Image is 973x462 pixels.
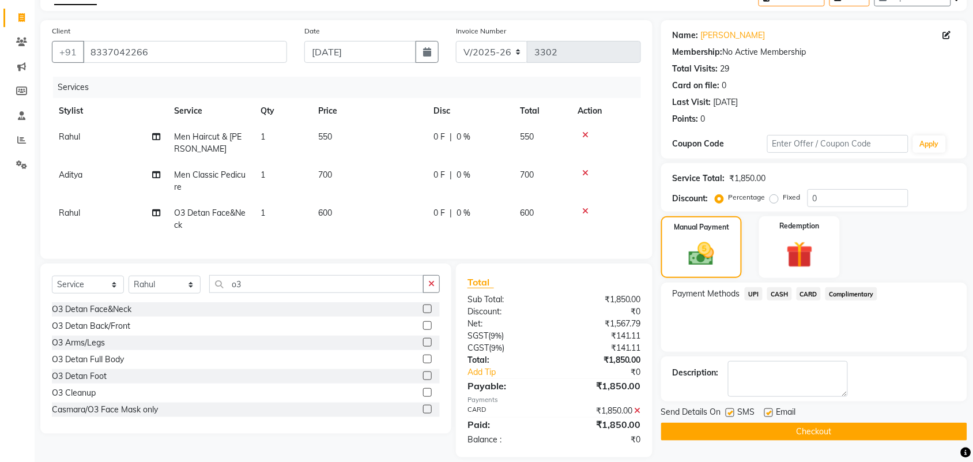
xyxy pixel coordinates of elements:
a: Add Tip [459,366,570,378]
span: 0 % [457,169,470,181]
div: [DATE] [714,96,738,108]
span: 0 F [433,131,445,143]
div: 0 [722,80,727,92]
div: Name: [673,29,699,42]
div: ₹1,850.00 [554,354,650,366]
th: Action [571,98,641,124]
span: CARD [797,287,821,301]
div: No Active Membership [673,46,956,58]
a: [PERSON_NAME] [701,29,765,42]
div: Points: [673,113,699,125]
div: Discount: [673,193,708,205]
div: O3 Cleanup [52,387,96,399]
span: 1 [261,132,265,142]
div: ₹0 [570,366,650,378]
th: Total [513,98,571,124]
div: Payments [467,395,641,405]
span: 700 [520,170,534,180]
input: Search by Name/Mobile/Email/Code [83,41,287,63]
span: | [450,207,452,219]
span: Aditya [59,170,82,180]
button: Checkout [661,423,967,441]
div: ₹0 [554,434,650,446]
div: Paid: [459,418,555,431]
div: 29 [721,63,730,75]
div: ₹141.11 [554,342,650,354]
div: Service Total: [673,172,725,185]
span: Complimentary [825,287,877,301]
span: Total [467,276,494,288]
span: 600 [520,208,534,218]
span: 9% [491,343,502,352]
div: Casmara/O3 Face Mask only [52,404,158,416]
span: | [450,169,452,181]
label: Date [304,26,320,36]
div: ₹1,850.00 [554,418,650,431]
div: ₹1,567.79 [554,318,650,330]
span: | [450,131,452,143]
div: ( ) [459,330,555,342]
label: Percentage [729,192,765,202]
label: Invoice Number [456,26,506,36]
span: 0 F [433,169,445,181]
span: 9% [491,331,501,340]
span: 0 % [457,131,470,143]
th: Qty [254,98,311,124]
span: Rahul [59,132,80,142]
div: O3 Detan Face&Neck [52,303,131,315]
div: Payable: [459,379,555,393]
th: Service [167,98,254,124]
input: Enter Offer / Coupon Code [767,135,908,153]
div: Coupon Code [673,138,767,150]
span: 600 [318,208,332,218]
label: Fixed [783,192,801,202]
div: Net: [459,318,555,330]
button: Apply [913,136,946,153]
span: SGST [467,330,488,341]
span: 700 [318,170,332,180]
span: 550 [318,132,332,142]
div: Discount: [459,306,555,318]
div: O3 Arms/Legs [52,337,105,349]
div: Last Visit: [673,96,711,108]
div: Balance : [459,434,555,446]
input: Search or Scan [209,275,424,293]
div: ₹0 [554,306,650,318]
div: 0 [701,113,706,125]
label: Redemption [780,221,820,231]
span: 1 [261,170,265,180]
div: O3 Detan Back/Front [52,320,130,332]
span: Men Classic Pedicure [174,170,246,192]
span: SMS [738,406,755,420]
div: O3 Detan Full Body [52,354,124,366]
div: Card on file: [673,80,720,92]
div: ₹1,850.00 [554,294,650,306]
img: _gift.svg [778,238,821,271]
span: CGST [467,343,489,353]
div: Total: [459,354,555,366]
div: ₹141.11 [554,330,650,342]
div: ₹1,850.00 [730,172,766,185]
span: 0 F [433,207,445,219]
div: Membership: [673,46,723,58]
span: O3 Detan Face&Neck [174,208,246,230]
span: Rahul [59,208,80,218]
div: Sub Total: [459,294,555,306]
span: Payment Methods [673,288,740,300]
label: Manual Payment [674,222,729,232]
div: Description: [673,367,719,379]
div: ₹1,850.00 [554,405,650,417]
div: Total Visits: [673,63,718,75]
span: 1 [261,208,265,218]
span: Send Details On [661,406,721,420]
img: _cash.svg [681,239,722,269]
span: 550 [520,132,534,142]
span: Men Haircut & [PERSON_NAME] [174,132,242,154]
div: CARD [459,405,555,417]
th: Price [311,98,427,124]
label: Client [52,26,70,36]
span: 0 % [457,207,470,219]
th: Disc [427,98,513,124]
th: Stylist [52,98,167,124]
span: Email [776,406,796,420]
